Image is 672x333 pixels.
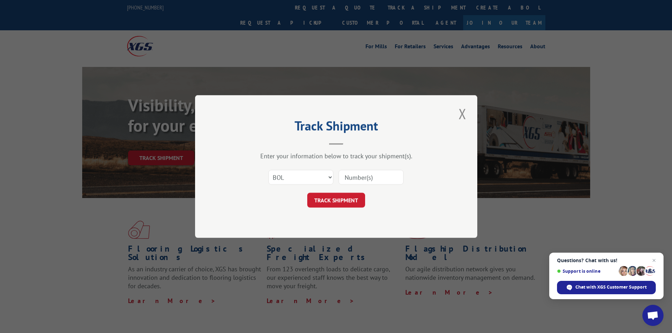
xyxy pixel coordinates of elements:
[575,284,647,290] span: Chat with XGS Customer Support
[339,170,404,185] input: Number(s)
[557,269,616,274] span: Support is online
[230,152,442,160] div: Enter your information below to track your shipment(s).
[307,193,365,208] button: TRACK SHIPMENT
[557,258,656,263] span: Questions? Chat with us!
[456,104,468,123] button: Close modal
[642,305,664,326] a: Open chat
[557,281,656,294] span: Chat with XGS Customer Support
[230,121,442,134] h2: Track Shipment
